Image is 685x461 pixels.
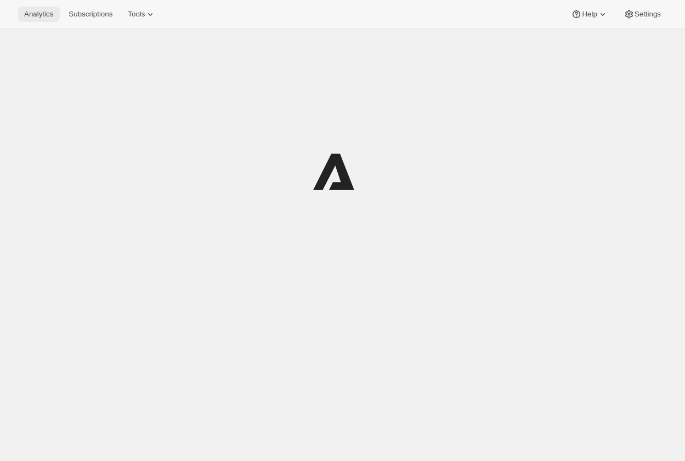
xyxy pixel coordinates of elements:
span: Settings [635,10,661,19]
button: Help [564,7,614,22]
span: Help [582,10,597,19]
span: Subscriptions [69,10,112,19]
button: Tools [121,7,162,22]
span: Analytics [24,10,53,19]
span: Tools [128,10,145,19]
button: Analytics [18,7,60,22]
button: Subscriptions [62,7,119,22]
button: Settings [617,7,667,22]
